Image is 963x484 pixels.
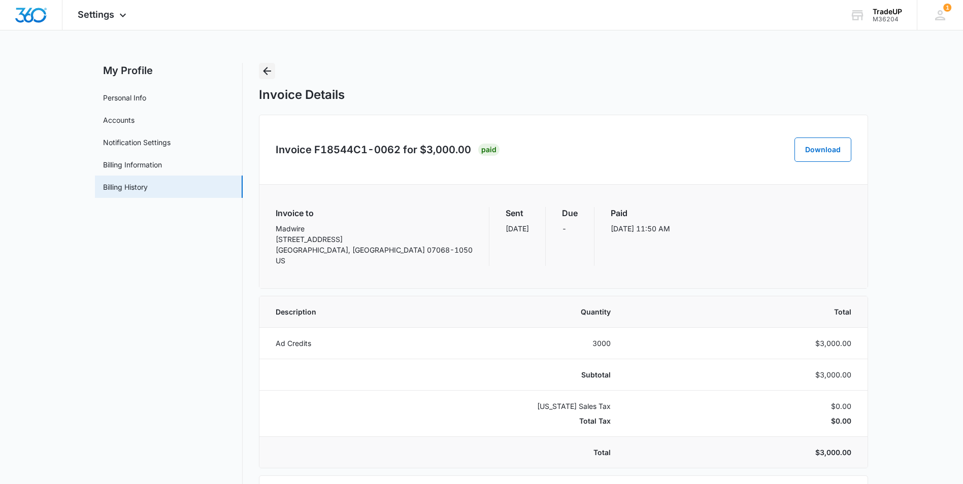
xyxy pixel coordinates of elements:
a: Notification Settings [103,137,171,148]
p: $3,000.00 [635,447,851,458]
span: Total [635,306,851,317]
p: Madwire [276,223,473,234]
td: $3,000.00 [623,359,868,391]
p: [US_STATE] Sales Tax [534,401,611,411]
span: Description [276,306,509,317]
p: $0.00 [635,401,851,411]
p: Total Tax [534,416,611,426]
td: 3000 [521,328,623,359]
h3: Due [562,207,578,219]
div: account id [873,16,902,23]
p: US [276,255,473,266]
div: notifications count [943,4,951,12]
span: Settings [78,9,114,20]
h1: Invoice Details [259,87,345,102]
div: account name [873,8,902,16]
p: Subtotal [534,369,611,380]
div: [DATE] [506,207,529,266]
div: - [562,207,578,266]
td: Ad Credits [259,328,521,359]
span: 1 [943,4,951,12]
h3: Sent [506,207,529,219]
p: [GEOGRAPHIC_DATA], [GEOGRAPHIC_DATA] 07068-1050 [276,245,473,255]
div: [DATE] 11:50 AM [611,207,670,266]
h3: Invoice to [276,207,473,219]
a: Billing History [103,182,148,192]
h2: My Profile [95,63,243,78]
p: Total [534,447,611,458]
h2: Invoice F18544C1-0062 for $3,000.00 [276,142,471,157]
h3: Paid [611,207,670,219]
a: Personal Info [103,92,146,103]
span: Quantity [534,306,611,317]
button: Back [259,63,275,79]
p: $0.00 [635,416,851,426]
a: Accounts [103,115,135,125]
button: Download [794,137,851,162]
div: PAID [478,144,500,156]
p: [STREET_ADDRESS] [276,234,473,245]
td: $3,000.00 [623,328,868,359]
a: Billing Information [103,159,162,170]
